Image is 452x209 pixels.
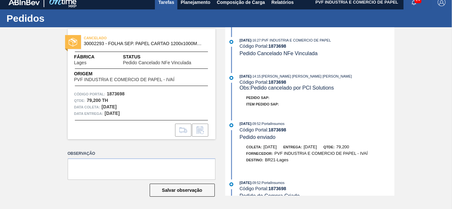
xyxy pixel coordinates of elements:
[261,74,352,78] span: : [PERSON_NAME] [PERSON_NAME] [PERSON_NAME]
[123,60,191,65] span: Pedido Cancelado NFe Vinculada
[229,40,233,44] img: atual
[68,149,215,158] label: Observação
[240,85,334,91] span: Obs: Pedido cancelado por PCI Solutions
[246,152,273,155] span: Fornecedor:
[84,41,202,46] span: 30002293 - FOLHA SEP. PAPEL CARTAO 1200x1000M 350g
[252,122,261,126] span: - 09:52
[246,145,262,149] span: Coleta:
[246,102,279,106] span: Item pedido SAP:
[240,122,251,126] span: [DATE]
[261,38,331,42] span: : PVF INDUSTRIA E COMERCIO DE PAPEL
[107,91,125,96] strong: 1873698
[229,76,233,80] img: atual
[246,96,270,100] span: Pedido SAP:
[229,123,233,127] img: atual
[84,35,175,41] span: CANCELADO
[102,104,116,109] strong: [DATE]
[87,98,108,103] strong: 79,200 TH
[240,193,300,199] span: Pedido de Compra Criado
[192,124,208,137] div: Informar alteração no pedido
[240,80,394,85] div: Código Portal:
[268,127,286,132] strong: 1873698
[240,181,251,185] span: [DATE]
[240,127,394,132] div: Código Portal:
[105,111,120,116] strong: [DATE]
[74,110,103,117] span: Data entrega:
[240,134,275,140] span: Pedido enviado
[252,39,261,42] span: - 16:27
[265,157,288,162] span: BR21-Lages
[74,77,175,82] span: PVF INDUSTRIA E COMERCIO DE PAPEL - IVAÍ
[264,144,277,149] span: [DATE]
[175,124,191,137] div: Ir para Composição de Carga
[336,144,349,149] span: 79,200
[274,151,368,156] span: PVF INDUSTRIA E COMERCIO DE PAPEL - IVAÍ
[74,97,85,104] span: Qtde :
[240,51,318,56] span: Pedido Cancelado NFe Vinculada
[240,74,251,78] span: [DATE]
[74,104,100,110] span: Data coleta:
[69,38,77,46] img: status
[74,60,87,65] span: Lages
[268,186,286,191] strong: 1873698
[150,184,215,197] button: Salvar observação
[252,75,261,78] span: - 14:15
[74,54,107,60] span: Fábrica
[123,54,209,60] span: Status
[74,91,105,97] span: Código Portal:
[268,43,286,49] strong: 1873698
[261,181,284,185] span: : PortalInsumos
[240,186,394,191] div: Código Portal:
[323,145,335,149] span: Qtde:
[283,145,302,149] span: Entrega:
[240,38,251,42] span: [DATE]
[229,182,233,186] img: atual
[252,181,261,185] span: - 09:52
[74,70,193,77] span: Origem
[268,80,286,85] strong: 1873698
[240,43,394,49] div: Código Portal:
[261,122,284,126] span: : PortalInsumos
[304,144,317,149] span: [DATE]
[7,15,122,22] h1: Pedidos
[246,158,264,162] span: Destino:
